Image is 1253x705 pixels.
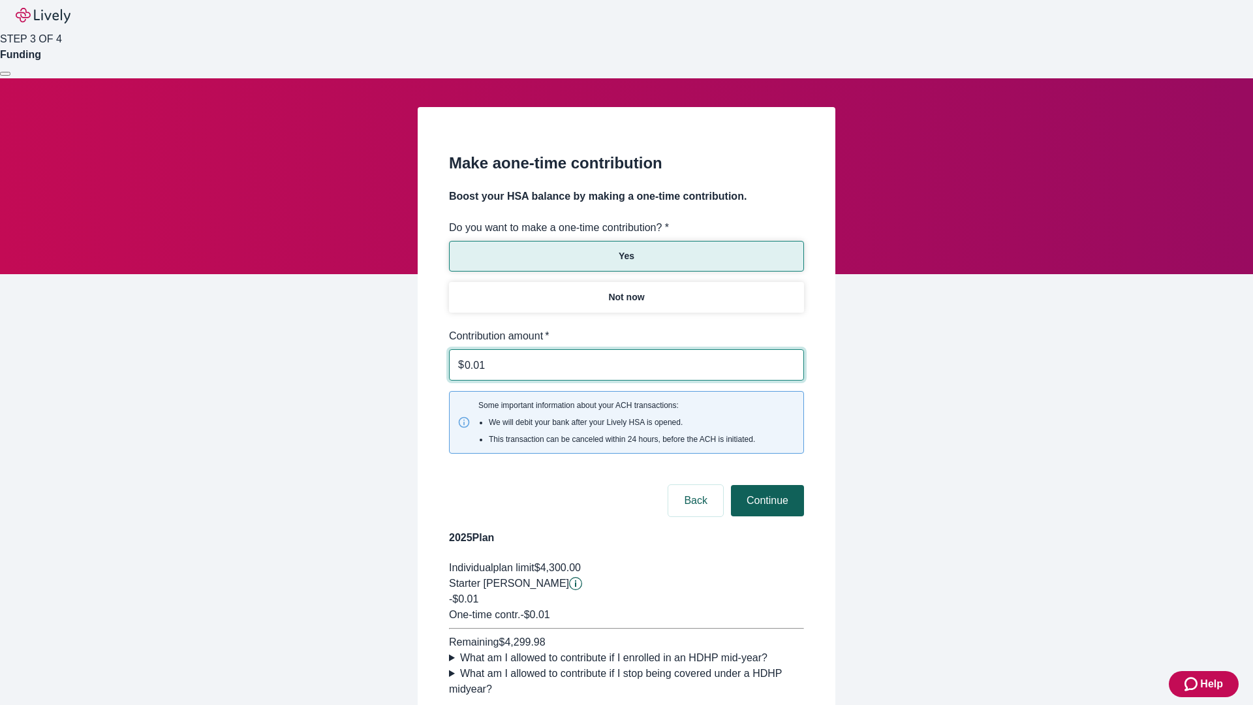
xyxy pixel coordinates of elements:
button: Lively will contribute $0.01 to establish your account [569,577,582,590]
li: This transaction can be canceled within 24 hours, before the ACH is initiated. [489,433,755,445]
li: We will debit your bank after your Lively HSA is opened. [489,416,755,428]
svg: Zendesk support icon [1184,676,1200,692]
button: Zendesk support iconHelp [1169,671,1239,697]
span: $4,299.98 [499,636,545,648]
h4: Boost your HSA balance by making a one-time contribution. [449,189,804,204]
h2: Make a one-time contribution [449,151,804,175]
span: One-time contr. [449,609,520,620]
label: Do you want to make a one-time contribution? * [449,220,669,236]
button: Not now [449,282,804,313]
span: Help [1200,676,1223,692]
button: Yes [449,241,804,272]
span: -$0.01 [449,593,478,604]
input: $0.00 [465,352,804,378]
p: $ [458,357,464,373]
span: Starter [PERSON_NAME] [449,578,569,589]
h4: 2025 Plan [449,530,804,546]
svg: Starter penny details [569,577,582,590]
p: Yes [619,249,634,263]
span: $4,300.00 [534,562,581,573]
span: Some important information about your ACH transactions: [478,399,755,445]
label: Contribution amount [449,328,549,344]
span: Individual plan limit [449,562,534,573]
button: Back [668,485,723,516]
summary: What am I allowed to contribute if I stop being covered under a HDHP midyear? [449,666,804,697]
p: Not now [608,290,644,304]
button: Continue [731,485,804,516]
img: Lively [16,8,70,23]
span: Remaining [449,636,499,648]
summary: What am I allowed to contribute if I enrolled in an HDHP mid-year? [449,650,804,666]
span: - $0.01 [520,609,549,620]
